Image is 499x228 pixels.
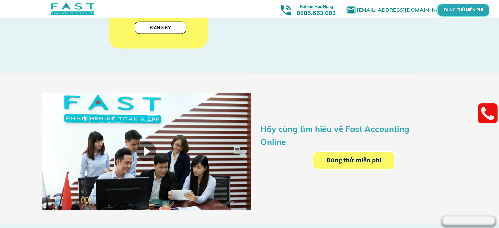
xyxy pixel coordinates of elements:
[357,6,453,14] h1: [EMAIL_ADDRESS][DOMAIN_NAME]
[289,2,343,16] h3: 0985.663.003
[135,22,186,33] p: ĐĂNG KÝ
[260,122,437,149] h3: Hãy cùng tìm hiểu về Fast Accounting Online
[300,4,333,9] span: Hotline Mua Hàng
[313,152,394,169] p: Dùng thử miễn phí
